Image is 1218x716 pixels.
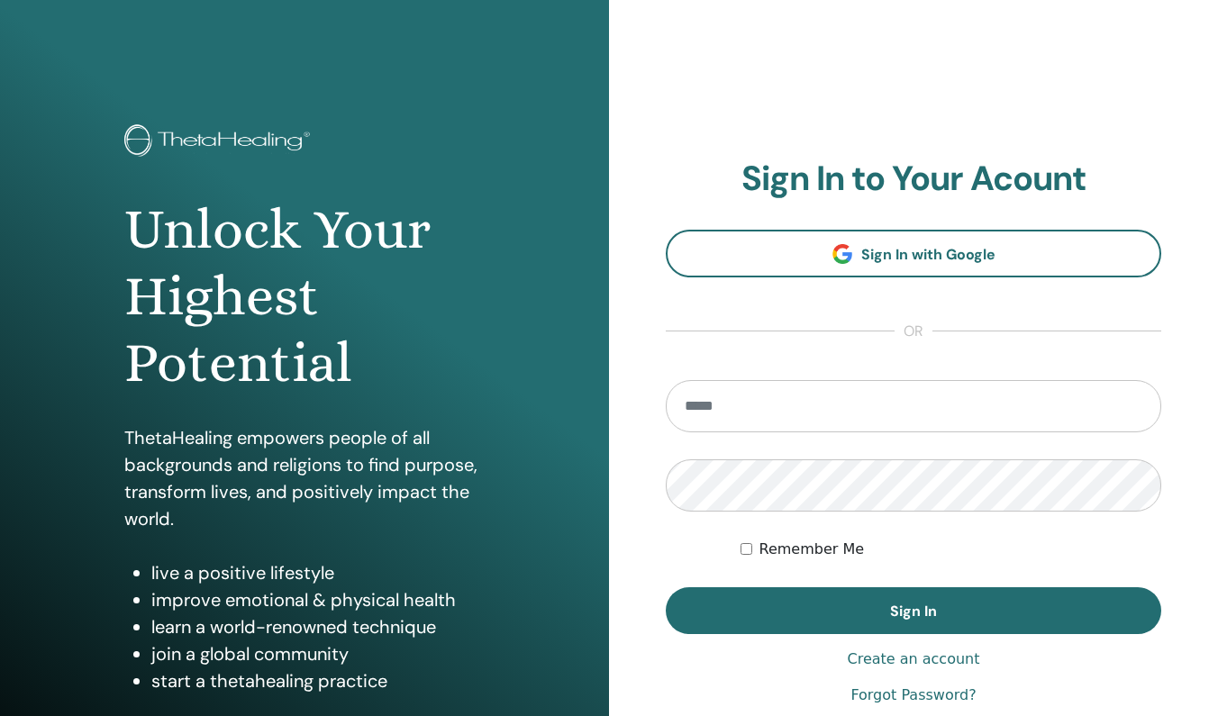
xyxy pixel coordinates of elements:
[151,613,486,640] li: learn a world-renowned technique
[850,684,976,706] a: Forgot Password?
[151,640,486,667] li: join a global community
[151,586,486,613] li: improve emotional & physical health
[124,424,486,532] p: ThetaHealing empowers people of all backgrounds and religions to find purpose, transform lives, a...
[666,159,1161,200] h2: Sign In to Your Acount
[895,321,932,342] span: or
[890,602,937,621] span: Sign In
[124,196,486,397] h1: Unlock Your Highest Potential
[666,587,1161,634] button: Sign In
[151,667,486,694] li: start a thetahealing practice
[861,245,995,264] span: Sign In with Google
[666,230,1161,277] a: Sign In with Google
[151,559,486,586] li: live a positive lifestyle
[741,539,1162,560] div: Keep me authenticated indefinitely or until I manually logout
[847,648,979,670] a: Create an account
[759,539,865,560] label: Remember Me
